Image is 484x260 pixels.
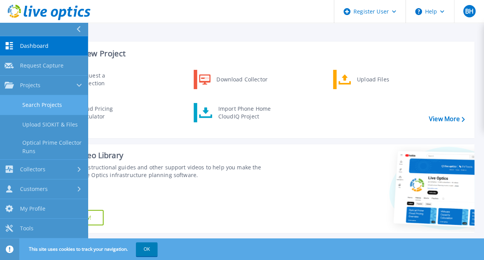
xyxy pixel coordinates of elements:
[45,164,272,179] div: Find tutorials, instructional guides and other support videos to help you make the most of your L...
[214,105,275,120] div: Import Phone Home CloudIQ Project
[20,205,45,212] span: My Profile
[429,115,465,123] a: View More
[75,72,131,87] div: Request a Collection
[353,72,410,87] div: Upload Files
[20,186,48,192] span: Customers
[54,103,133,122] a: Cloud Pricing Calculator
[20,82,40,89] span: Projects
[74,105,131,120] div: Cloud Pricing Calculator
[20,166,45,173] span: Collectors
[136,242,157,256] button: OK
[20,225,33,232] span: Tools
[20,42,49,49] span: Dashboard
[465,8,473,14] span: BH
[45,150,272,160] div: Support Video Library
[54,70,133,89] a: Request a Collection
[194,70,273,89] a: Download Collector
[333,70,412,89] a: Upload Files
[213,72,271,87] div: Download Collector
[55,49,464,58] h3: Start a New Project
[20,62,64,69] span: Request Capture
[21,242,157,256] span: This site uses cookies to track your navigation.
